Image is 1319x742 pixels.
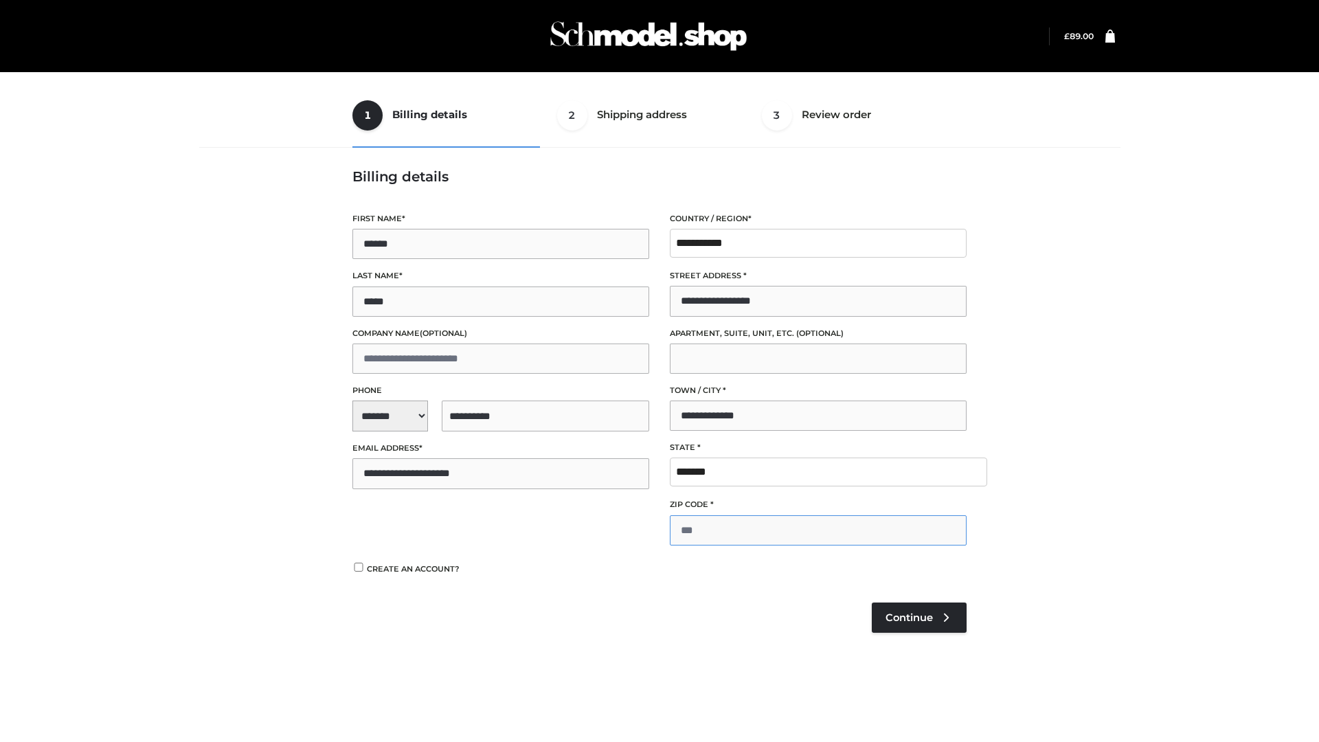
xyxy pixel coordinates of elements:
a: £89.00 [1064,31,1094,41]
bdi: 89.00 [1064,31,1094,41]
label: ZIP Code [670,498,967,511]
span: Continue [886,611,933,624]
span: £ [1064,31,1070,41]
label: Street address [670,269,967,282]
span: (optional) [420,328,467,338]
label: Town / City [670,384,967,397]
label: State [670,441,967,454]
label: First name [352,212,649,225]
img: Schmodel Admin 964 [545,9,752,63]
label: Email address [352,442,649,455]
label: Phone [352,384,649,397]
label: Company name [352,327,649,340]
span: (optional) [796,328,844,338]
label: Country / Region [670,212,967,225]
h3: Billing details [352,168,967,185]
label: Apartment, suite, unit, etc. [670,327,967,340]
a: Continue [872,603,967,633]
input: Create an account? [352,563,365,572]
label: Last name [352,269,649,282]
span: Create an account? [367,564,460,574]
